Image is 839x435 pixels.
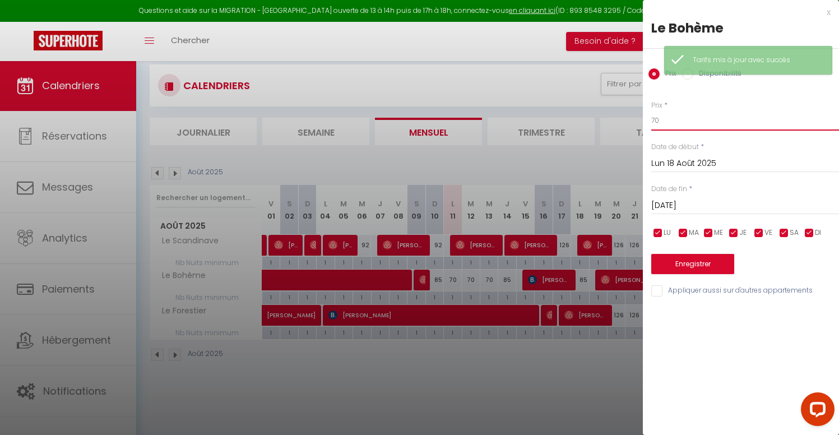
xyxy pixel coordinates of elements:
[651,254,734,274] button: Enregistrer
[693,55,821,66] div: Tarifs mis à jour avec succès
[739,228,747,238] span: JE
[651,19,831,37] div: Le Bohème
[660,68,676,81] label: Prix
[764,228,772,238] span: VE
[651,100,662,111] label: Prix
[792,388,839,435] iframe: LiveChat chat widget
[790,228,799,238] span: SA
[815,228,821,238] span: DI
[651,142,699,152] label: Date de début
[664,228,671,238] span: LU
[643,6,831,19] div: x
[651,184,687,195] label: Date de fin
[689,228,699,238] span: MA
[714,228,723,238] span: ME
